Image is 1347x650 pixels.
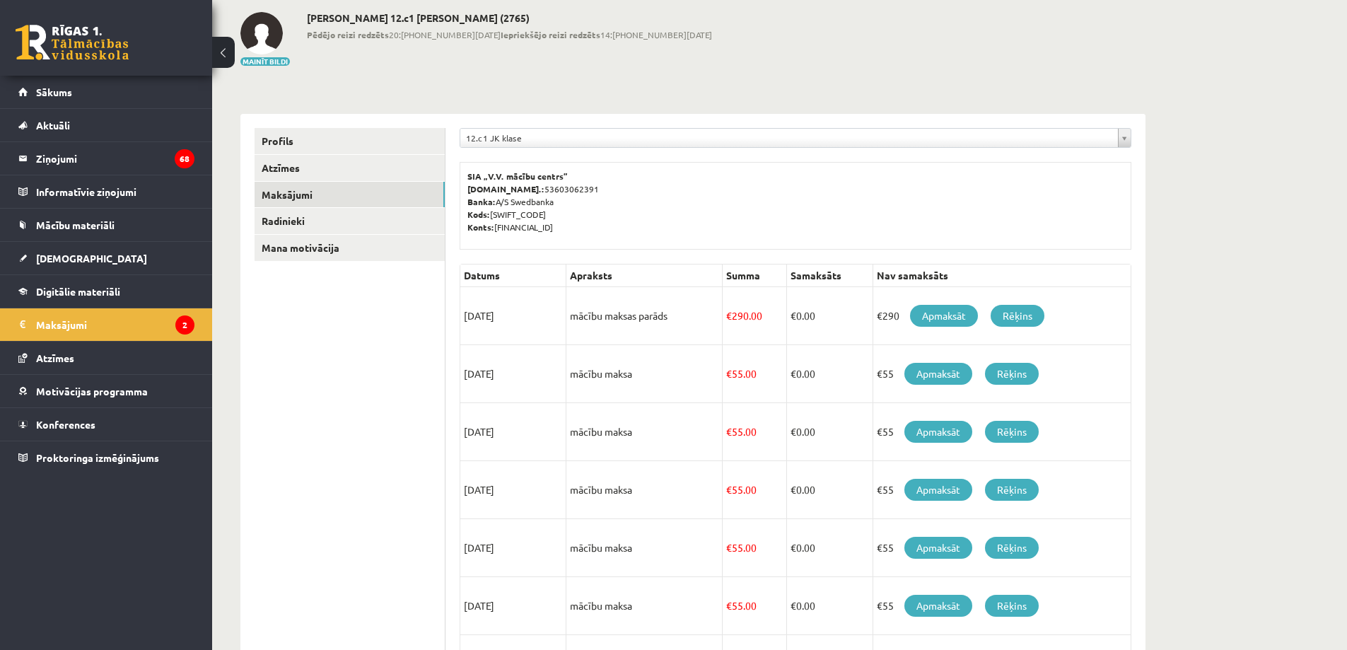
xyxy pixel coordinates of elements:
[726,309,732,322] span: €
[255,155,445,181] a: Atzīmes
[791,309,796,322] span: €
[36,285,120,298] span: Digitālie materiāli
[18,441,194,474] a: Proktoringa izmēģinājums
[985,421,1039,443] a: Rēķins
[786,577,873,635] td: 0.00
[985,595,1039,617] a: Rēķins
[722,461,786,519] td: 55.00
[566,461,723,519] td: mācību maksa
[18,109,194,141] a: Aktuāli
[240,57,290,66] button: Mainīt bildi
[460,461,566,519] td: [DATE]
[460,287,566,345] td: [DATE]
[786,519,873,577] td: 0.00
[722,577,786,635] td: 55.00
[36,252,147,265] span: [DEMOGRAPHIC_DATA]
[873,577,1131,635] td: €55
[786,265,873,287] th: Samaksāts
[36,119,70,132] span: Aktuāli
[985,363,1039,385] a: Rēķins
[36,86,72,98] span: Sākums
[36,175,194,208] legend: Informatīvie ziņojumi
[467,221,494,233] b: Konts:
[722,403,786,461] td: 55.00
[460,403,566,461] td: [DATE]
[255,182,445,208] a: Maksājumi
[791,599,796,612] span: €
[307,29,389,40] b: Pēdējo reizi redzēts
[791,425,796,438] span: €
[467,196,496,207] b: Banka:
[786,461,873,519] td: 0.00
[36,142,194,175] legend: Ziņojumi
[904,479,972,501] a: Apmaksāt
[36,352,74,364] span: Atzīmes
[726,483,732,496] span: €
[904,595,972,617] a: Apmaksāt
[873,461,1131,519] td: €55
[904,537,972,559] a: Apmaksāt
[307,12,712,24] h2: [PERSON_NAME] 12.c1 [PERSON_NAME] (2765)
[873,287,1131,345] td: €290
[786,287,873,345] td: 0.00
[460,265,566,287] th: Datums
[18,142,194,175] a: Ziņojumi68
[467,170,568,182] b: SIA „V.V. mācību centrs”
[566,265,723,287] th: Apraksts
[566,577,723,635] td: mācību maksa
[466,129,1112,147] span: 12.c1 JK klase
[726,599,732,612] span: €
[904,363,972,385] a: Apmaksāt
[991,305,1044,327] a: Rēķins
[460,519,566,577] td: [DATE]
[18,375,194,407] a: Motivācijas programma
[36,219,115,231] span: Mācību materiāli
[307,28,712,41] span: 20:[PHONE_NUMBER][DATE] 14:[PHONE_NUMBER][DATE]
[240,12,283,54] img: Kristers Jurčs
[501,29,600,40] b: Iepriekšējo reizi redzēts
[18,76,194,108] a: Sākums
[255,128,445,154] a: Profils
[18,275,194,308] a: Digitālie materiāli
[722,519,786,577] td: 55.00
[16,25,129,60] a: Rīgas 1. Tālmācības vidusskola
[726,425,732,438] span: €
[460,577,566,635] td: [DATE]
[985,537,1039,559] a: Rēķins
[904,421,972,443] a: Apmaksāt
[873,265,1131,287] th: Nav samaksāts
[722,287,786,345] td: 290.00
[791,541,796,554] span: €
[18,342,194,374] a: Atzīmes
[18,242,194,274] a: [DEMOGRAPHIC_DATA]
[18,209,194,241] a: Mācību materiāli
[985,479,1039,501] a: Rēķins
[467,170,1124,233] p: 53603062391 A/S Swedbanka [SWIFT_CODE] [FINANCIAL_ID]
[460,129,1131,147] a: 12.c1 JK klase
[566,287,723,345] td: mācību maksas parāds
[255,208,445,234] a: Radinieki
[726,367,732,380] span: €
[722,265,786,287] th: Summa
[910,305,978,327] a: Apmaksāt
[18,175,194,208] a: Informatīvie ziņojumi
[36,308,194,341] legend: Maksājumi
[467,209,490,220] b: Kods:
[786,403,873,461] td: 0.00
[467,183,544,195] b: [DOMAIN_NAME].:
[175,315,194,335] i: 2
[873,403,1131,461] td: €55
[791,367,796,380] span: €
[18,408,194,441] a: Konferences
[255,235,445,261] a: Mana motivācija
[791,483,796,496] span: €
[786,345,873,403] td: 0.00
[36,418,95,431] span: Konferences
[566,519,723,577] td: mācību maksa
[726,541,732,554] span: €
[722,345,786,403] td: 55.00
[175,149,194,168] i: 68
[566,345,723,403] td: mācību maksa
[566,403,723,461] td: mācību maksa
[873,519,1131,577] td: €55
